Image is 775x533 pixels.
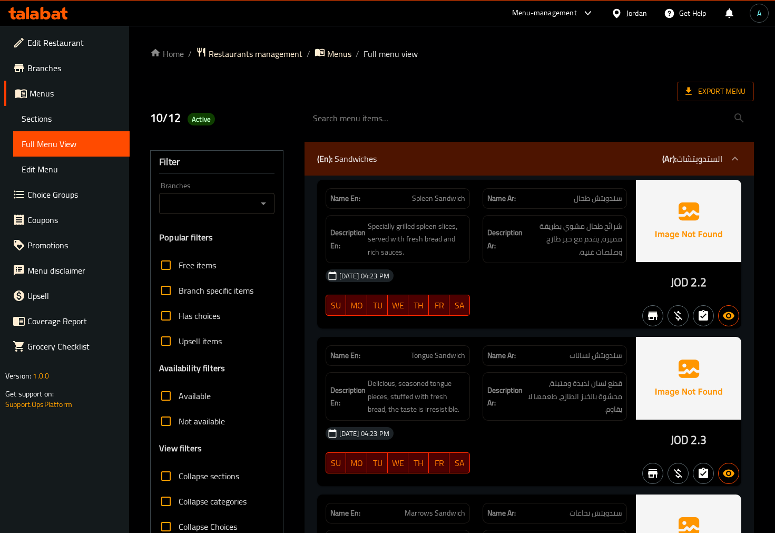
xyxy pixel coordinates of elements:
[179,415,225,428] span: Not available
[326,452,347,473] button: SU
[330,226,366,252] strong: Description En:
[330,384,366,410] strong: Description En:
[668,305,689,326] button: Purchased item
[388,452,408,473] button: WE
[150,110,291,126] h2: 10/12
[27,36,121,49] span: Edit Restaurant
[525,220,622,259] span: شرائح طحال مشوي بطريقة مميزة، يقدم مع خبز طازج وصلصات غنية.
[33,369,49,383] span: 1.0.0
[150,47,754,61] nav: breadcrumb
[671,272,689,293] span: JOD
[642,305,663,326] button: Not branch specific item
[371,456,384,471] span: TU
[368,220,465,259] span: Specially grilled spleen slices, served with fresh bread and rich sauces.
[671,430,689,450] span: JOD
[642,463,663,484] button: Not branch specific item
[364,47,418,60] span: Full menu view
[30,87,121,100] span: Menus
[350,456,363,471] span: MO
[4,308,130,334] a: Coverage Report
[327,47,351,60] span: Menus
[691,430,706,450] span: 2.3
[5,398,72,411] a: Support.OpsPlatform
[487,508,516,519] strong: Name Ar:
[757,7,761,19] span: A
[693,463,714,484] button: Not has choices
[188,47,192,60] li: /
[4,30,130,55] a: Edit Restaurant
[179,520,237,533] span: Collapse Choices
[315,47,351,61] a: Menus
[4,283,130,308] a: Upsell
[27,289,121,302] span: Upsell
[4,258,130,283] a: Menu disclaimer
[4,182,130,207] a: Choice Groups
[5,369,31,383] span: Version:
[4,81,130,106] a: Menus
[27,315,121,327] span: Coverage Report
[317,151,332,167] b: (En):
[691,272,706,293] span: 2.2
[487,226,523,252] strong: Description Ar:
[371,298,384,313] span: TU
[179,259,216,272] span: Free items
[5,387,54,401] span: Get support on:
[150,47,184,60] a: Home
[159,151,274,173] div: Filter
[413,298,425,313] span: TH
[4,55,130,81] a: Branches
[4,232,130,258] a: Promotions
[449,452,470,473] button: SA
[677,82,754,101] span: Export Menu
[570,508,622,519] span: سندويتش نخاعات
[179,309,220,322] span: Has choices
[330,298,342,313] span: SU
[27,188,121,201] span: Choice Groups
[317,152,377,165] p: Sandwiches
[412,193,465,204] span: Spleen Sandwich
[570,350,622,361] span: سندويتش لسانات
[330,350,360,361] strong: Name En:
[487,193,516,204] strong: Name Ar:
[256,196,271,211] button: Open
[346,452,367,473] button: MO
[392,456,404,471] span: WE
[27,340,121,353] span: Grocery Checklist
[350,298,363,313] span: MO
[574,193,622,204] span: سندويتش طحال
[27,62,121,74] span: Branches
[4,207,130,232] a: Coupons
[305,105,754,132] input: search
[196,47,302,61] a: Restaurants management
[433,298,445,313] span: FR
[636,337,741,419] img: Ae5nvW7+0k+MAAAAAElFTkSuQmCC
[449,295,470,316] button: SA
[413,456,425,471] span: TH
[429,452,449,473] button: FR
[13,157,130,182] a: Edit Menu
[159,362,225,374] h3: Availability filters
[408,452,429,473] button: TH
[668,463,689,484] button: Purchased item
[429,295,449,316] button: FR
[718,463,739,484] button: Available
[13,106,130,131] a: Sections
[330,456,342,471] span: SU
[179,495,247,508] span: Collapse categories
[367,295,388,316] button: TU
[405,508,465,519] span: Marrows Sandwich
[525,377,622,416] span: قطع لسان لذيذة ومتبلة، محشوة بالخبز الطازج، طعمها لا يقاوم.
[392,298,404,313] span: WE
[4,334,130,359] a: Grocery Checklist
[27,239,121,251] span: Promotions
[27,214,121,226] span: Coupons
[27,264,121,277] span: Menu disclaimer
[662,152,722,165] p: الستدويتشات
[179,284,253,297] span: Branch specific items
[454,298,466,313] span: SA
[487,350,516,361] strong: Name Ar:
[662,151,676,167] b: (Ar):
[179,390,211,402] span: Available
[685,85,745,98] span: Export Menu
[356,47,359,60] li: /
